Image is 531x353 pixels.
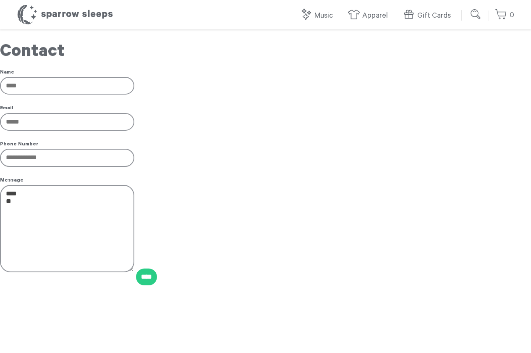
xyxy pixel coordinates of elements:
[348,7,392,25] a: Apparel
[17,4,113,25] h1: Sparrow Sleeps
[300,7,337,25] a: Music
[495,6,514,24] a: 0
[468,6,484,23] input: Submit
[403,7,455,25] a: Gift Cards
